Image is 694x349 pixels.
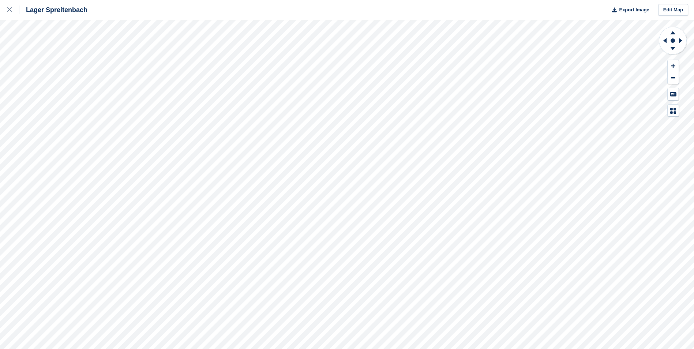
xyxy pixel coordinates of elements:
div: Lager Spreitenbach [19,5,87,14]
a: Edit Map [658,4,688,16]
button: Keyboard Shortcuts [668,88,679,100]
button: Export Image [608,4,649,16]
span: Export Image [619,6,649,14]
button: Zoom In [668,60,679,72]
button: Map Legend [668,105,679,117]
button: Zoom Out [668,72,679,84]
